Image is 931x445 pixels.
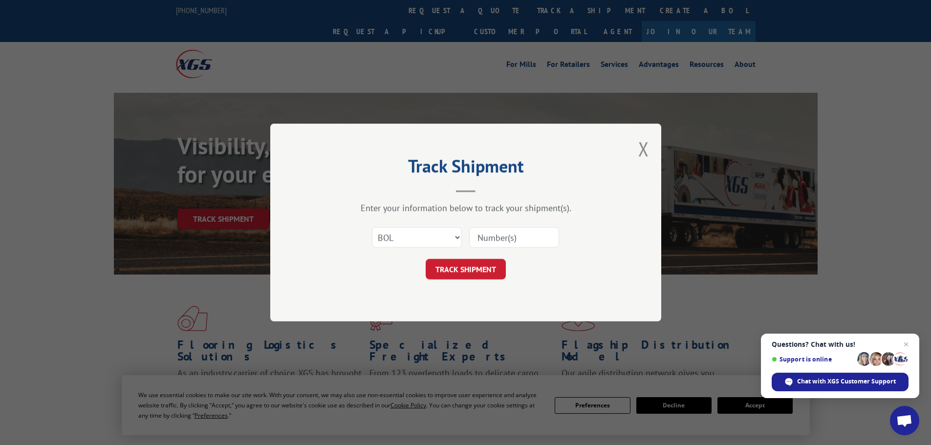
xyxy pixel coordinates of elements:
[426,259,506,279] button: TRACK SHIPMENT
[797,377,896,386] span: Chat with XGS Customer Support
[890,406,919,435] a: Open chat
[469,227,559,248] input: Number(s)
[319,159,612,178] h2: Track Shipment
[772,340,909,348] span: Questions? Chat with us!
[319,202,612,213] div: Enter your information below to track your shipment(s).
[772,356,854,363] span: Support is online
[772,373,909,391] span: Chat with XGS Customer Support
[638,136,649,162] button: Close modal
